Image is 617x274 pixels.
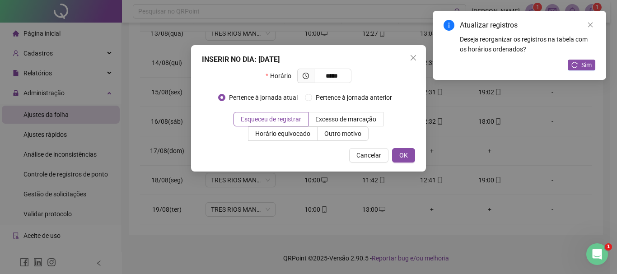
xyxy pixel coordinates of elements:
[605,243,612,251] span: 1
[266,69,297,83] label: Horário
[444,20,454,31] span: info-circle
[349,148,388,163] button: Cancelar
[585,20,595,30] a: Close
[410,54,417,61] span: close
[356,150,381,160] span: Cancelar
[241,116,301,123] span: Esqueceu de registrar
[312,93,396,102] span: Pertence à jornada anterior
[392,148,415,163] button: OK
[581,60,592,70] span: Sim
[324,130,361,137] span: Outro motivo
[255,130,310,137] span: Horário equivocado
[399,150,408,160] span: OK
[303,73,309,79] span: clock-circle
[225,93,301,102] span: Pertence à jornada atual
[587,22,594,28] span: close
[568,60,595,70] button: Sim
[315,116,376,123] span: Excesso de marcação
[586,243,608,265] iframe: Intercom live chat
[202,54,415,65] div: INSERIR NO DIA : [DATE]
[460,20,595,31] div: Atualizar registros
[460,34,595,54] div: Deseja reorganizar os registros na tabela com os horários ordenados?
[571,62,578,68] span: reload
[406,51,421,65] button: Close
